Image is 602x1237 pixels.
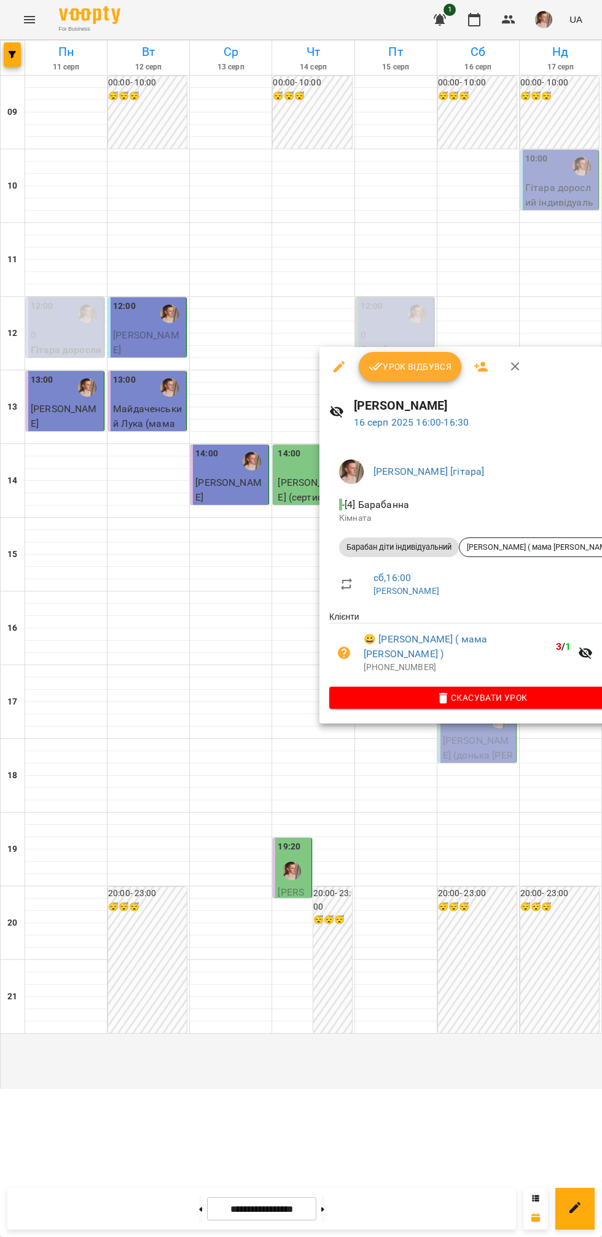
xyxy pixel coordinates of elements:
[556,641,571,652] b: /
[339,459,364,484] img: 17edbb4851ce2a096896b4682940a88a.jfif
[329,638,359,668] button: Візит ще не сплачено. Додати оплату?
[364,661,571,674] p: [PHONE_NUMBER]
[373,586,439,596] a: [PERSON_NAME]
[359,352,462,381] button: Урок відбувся
[354,416,469,428] a: 16 серп 2025 16:00-16:30
[339,542,459,553] span: Барабан діти індивідуальний
[373,572,411,583] a: сб , 16:00
[556,641,561,652] span: 3
[373,466,484,477] a: [PERSON_NAME] [гітара]
[339,499,412,510] span: - [4] Барабанна
[565,641,571,652] span: 1
[364,632,551,661] a: 😀 [PERSON_NAME] ( мама [PERSON_NAME] )
[369,359,452,374] span: Урок відбувся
